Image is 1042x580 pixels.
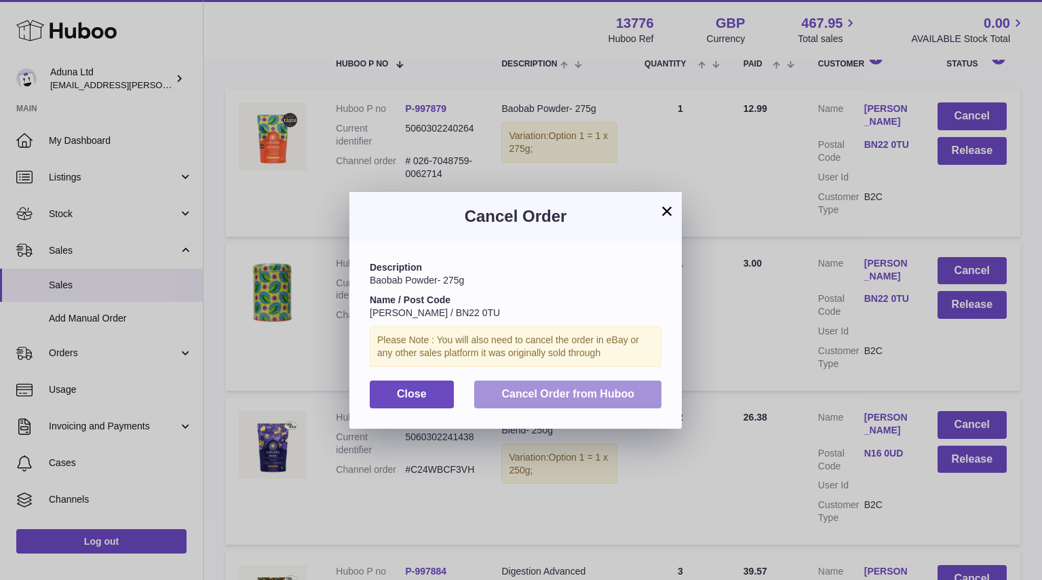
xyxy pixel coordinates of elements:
[501,388,634,400] span: Cancel Order from Huboo
[370,326,661,367] div: Please Note : You will also need to cancel the order in eBay or any other sales platform it was o...
[474,381,661,408] button: Cancel Order from Huboo
[397,388,427,400] span: Close
[659,203,675,219] button: ×
[370,307,500,318] span: [PERSON_NAME] / BN22 0TU
[370,381,454,408] button: Close
[370,275,464,286] span: Baobab Powder- 275g
[370,294,450,305] strong: Name / Post Code
[370,206,661,227] h3: Cancel Order
[370,262,422,273] strong: Description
